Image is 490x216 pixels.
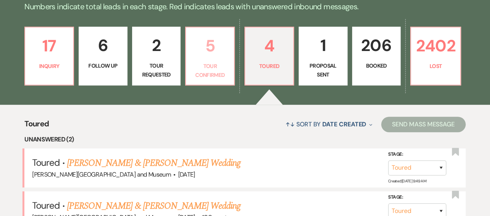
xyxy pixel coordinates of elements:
span: Created: [DATE] 9:49 AM [388,179,426,184]
p: 2402 [416,33,455,59]
li: Unanswered (2) [24,134,466,145]
span: Date Created [322,120,366,128]
span: Toured [32,156,60,168]
p: Toured [250,62,289,70]
a: [PERSON_NAME] & [PERSON_NAME] Wedding [67,156,241,170]
a: 206Booked [352,27,401,85]
p: 5 [191,33,229,59]
p: 1 [304,32,342,58]
span: Toured [24,118,49,134]
p: Tour Requested [137,61,176,79]
p: 206 [357,32,396,58]
a: [PERSON_NAME] & [PERSON_NAME] Wedding [67,199,241,213]
span: ↑↓ [285,120,295,128]
button: Sort By Date Created [282,114,375,134]
p: 6 [84,32,122,58]
button: Send Mass Message [381,117,466,132]
a: 2Tour Requested [132,27,181,85]
span: Toured [32,199,60,211]
p: Booked [357,61,396,70]
a: 6Follow Up [79,27,127,85]
label: Stage: [388,193,446,202]
a: 1Proposal Sent [299,27,347,85]
p: 17 [30,33,69,59]
p: Inquiry [30,62,69,70]
a: 17Inquiry [24,27,74,85]
span: [PERSON_NAME][GEOGRAPHIC_DATA] and Museum [32,170,171,179]
p: Tour Confirmed [191,62,229,79]
p: Follow Up [84,61,122,70]
p: Proposal Sent [304,61,342,79]
p: Lost [416,62,455,70]
p: 2 [137,32,176,58]
p: 4 [250,33,289,59]
span: [DATE] [178,170,195,179]
a: 2402Lost [410,27,461,85]
a: 5Tour Confirmed [185,27,235,85]
a: 4Toured [244,27,294,85]
label: Stage: [388,150,446,159]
